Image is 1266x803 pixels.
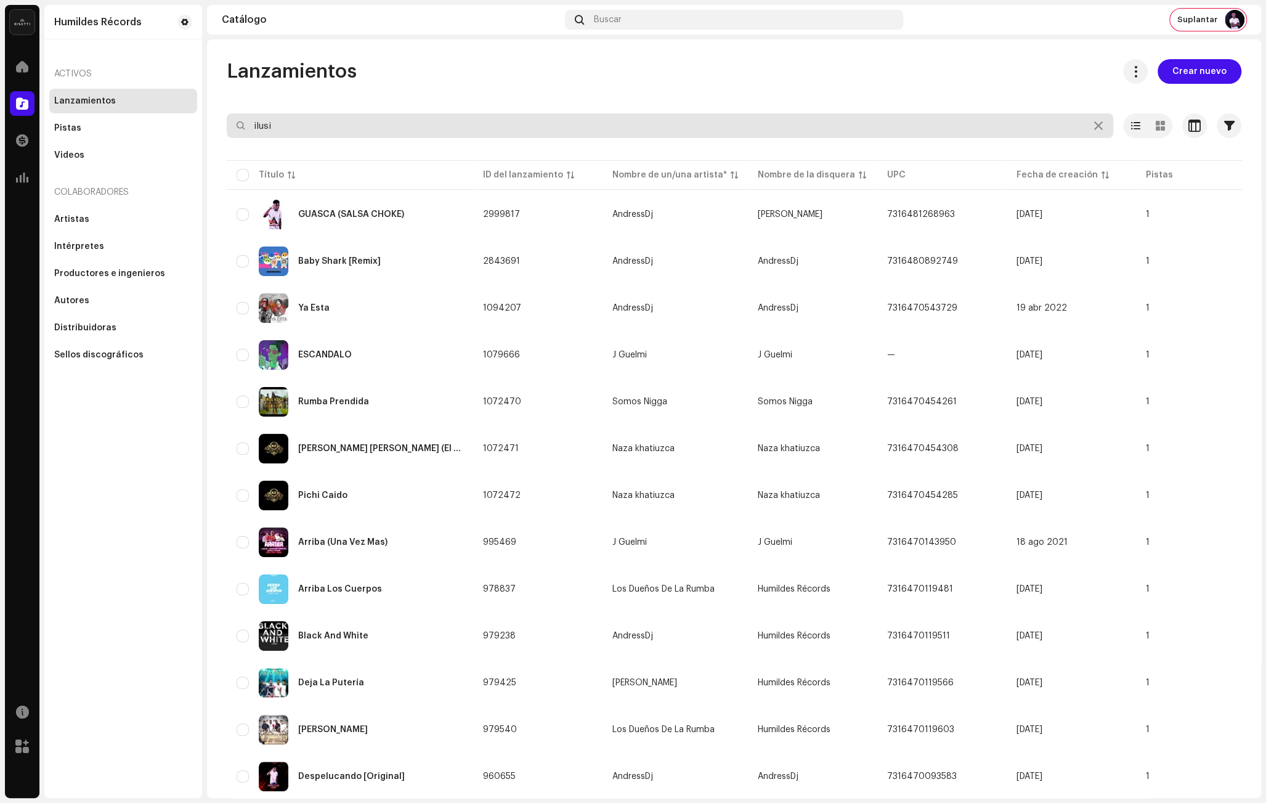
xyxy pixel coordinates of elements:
span: 1 [1146,210,1150,219]
img: e027cea7-414f-4aa5-87b6-44f810cace94 [259,762,288,791]
re-m-nav-item: Pistas [49,116,197,141]
span: J Guelmi [612,538,738,547]
div: AndressDj [612,772,653,781]
span: Crear nuevo [1172,59,1227,84]
span: 1 [1146,491,1150,500]
div: J Guelmi [612,351,647,359]
div: ESCANDALO [298,351,352,359]
div: Baby Shark [Remix] [298,257,381,266]
span: AndressDj [612,210,738,219]
div: Videos [54,150,84,160]
span: 7316481268963 [887,210,955,219]
div: Los Dueños De La Rumba [612,725,715,734]
span: J Guelmi [612,351,738,359]
div: Los Dueños De La Rumba [612,585,715,593]
re-m-nav-item: Intérpretes [49,234,197,259]
span: 7316470454308 [887,444,959,453]
div: AndressDj [612,304,653,312]
img: 088cde06-47f3-4820-a4df-c2166daa79b4 [259,340,288,370]
span: 2999817 [483,210,520,219]
span: Charly Donn [612,679,738,687]
div: Intérpretes [54,242,104,251]
img: 0708586f-a8df-40b5-a079-fd99d87f2822 [259,715,288,744]
div: Nombre de la disquera [758,169,855,181]
span: AndressDj [612,632,738,640]
span: 4 jun 2025 [1016,257,1042,266]
span: 7316470119481 [887,585,953,593]
img: a2d9749d-bc01-4fe7-afcc-1d183f377077 [259,200,288,229]
span: Buscar [594,15,622,25]
span: 7316470119566 [887,679,954,687]
span: Los Dueños De La Rumba [612,725,738,734]
span: Humildes Récords [758,585,830,593]
div: Autores [54,296,89,306]
span: Suplantar [1177,15,1217,25]
div: Naza khatiuzca [612,491,675,500]
span: 978837 [483,585,516,593]
div: Arriba (Una Vez Mas) [298,538,388,547]
span: 7316470143950 [887,538,956,547]
span: J Guelmi [758,538,792,547]
span: 10 mar 2022 [1016,444,1042,453]
img: 94fb1ace-b1cf-43dd-9838-67cf9deeacf5 [259,574,288,604]
span: AndressDj [612,304,738,312]
div: Sellos discográficos [54,350,144,360]
span: 1 [1146,351,1150,359]
div: Arriba Los Cuerpos [298,585,382,593]
re-m-nav-item: Videos [49,143,197,168]
span: 1 [1146,444,1150,453]
div: Pistas [54,123,81,133]
img: 9dfe1c99-755e-4548-b3d7-86c09eae0373 [259,621,288,651]
span: Humildes Récords [758,725,830,734]
div: Pichi Caido [298,491,347,500]
div: Lanzamientos [54,96,116,106]
span: Humildes Récords [758,632,830,640]
span: 979540 [483,725,517,734]
img: b3d5a37f-91f4-43f0-8e37-fdae16b38881 [1225,10,1244,30]
span: 2843691 [483,257,520,266]
img: 45b052fd-9fd0-4de3-83bc-d5383a353be7 [259,668,288,698]
span: 7316470454285 [887,491,958,500]
span: 10 mar 2022 [1016,491,1042,500]
span: 1 [1146,585,1150,593]
span: 1 [1146,725,1150,734]
span: J Guelmi [758,351,792,359]
img: db0eaa71-ef18-4c6f-a82b-ba039e36d9dc [259,481,288,510]
div: GUASCA (SALSA CHOKE) [298,210,404,219]
span: 979425 [483,679,516,687]
img: d5149a9c-5691-4db8-820e-308ad570fe03 [259,247,288,276]
input: Buscar [227,113,1113,138]
div: Título [259,169,284,181]
span: 1072471 [483,444,519,453]
span: Los Dueños De La Rumba [612,585,738,593]
div: ID del lanzamiento [483,169,563,181]
span: Somos Nigga [612,397,738,406]
span: 960655 [483,772,516,781]
span: Andres Dj [758,210,822,219]
div: Somos Nigga [612,397,667,406]
img: 2e51320b-5bfb-41b0-9973-788d5042fe2f [259,293,288,323]
div: Distribuidoras [54,323,116,333]
span: AndressDj [758,257,798,266]
div: Ya Esta [298,304,330,312]
re-m-nav-item: Distribuidoras [49,316,197,340]
img: bcd0c175-da94-415e-b116-ced14fd82064 [259,434,288,463]
span: — [887,351,895,359]
div: Deja La Putería [298,679,364,687]
div: AndressDj [612,632,653,640]
div: Nombre de un/una artista* [612,169,727,181]
div: Humildes Récords [54,17,142,27]
span: 1 [1146,397,1150,406]
div: [PERSON_NAME] [612,679,677,687]
div: AndressDj [612,257,653,266]
span: 7316470093583 [887,772,957,781]
span: AndressDj [612,772,738,781]
span: 1 [1146,538,1150,547]
img: 02a7c2d3-3c89-4098-b12f-2ff2945c95ee [10,10,34,35]
div: Riko Morr [298,725,368,734]
span: 7316470119603 [887,725,954,734]
re-m-nav-item: Sellos discográficos [49,343,197,367]
span: AndressDj [612,257,738,266]
span: Lanzamientos [227,59,357,84]
span: 10 mar 2022 [1016,397,1042,406]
